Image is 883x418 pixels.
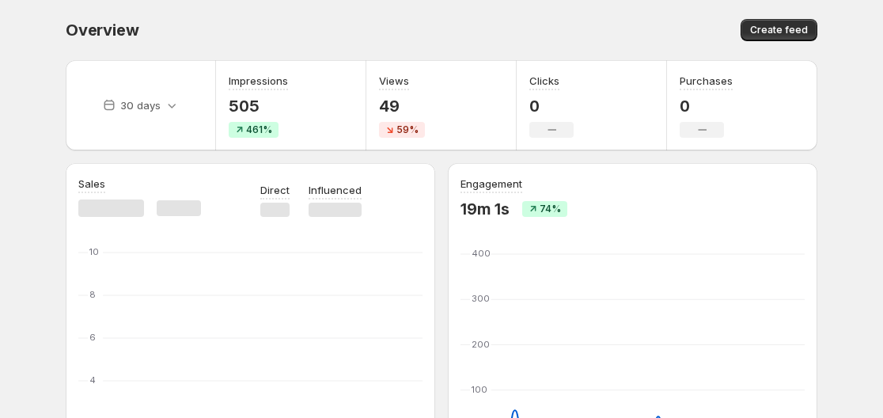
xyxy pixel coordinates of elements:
span: Overview [66,21,138,40]
p: Influenced [309,182,362,198]
p: 0 [680,97,733,116]
text: 4 [89,374,96,386]
h3: Purchases [680,73,733,89]
span: 59% [396,123,419,136]
h3: Impressions [229,73,288,89]
text: 200 [472,339,490,350]
span: 461% [246,123,272,136]
text: 400 [472,248,491,259]
p: 0 [529,97,574,116]
h3: Views [379,73,409,89]
h3: Sales [78,176,105,192]
button: Create feed [741,19,817,41]
text: 8 [89,289,96,300]
h3: Engagement [460,176,522,192]
text: 6 [89,332,96,343]
span: Create feed [750,24,808,36]
h3: Clicks [529,73,559,89]
text: 10 [89,246,99,257]
p: Direct [260,182,290,198]
p: 30 days [120,97,161,113]
p: 505 [229,97,288,116]
p: 49 [379,97,425,116]
text: 100 [472,384,487,395]
p: 19m 1s [460,199,510,218]
span: 74% [540,203,561,215]
text: 300 [472,293,490,304]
